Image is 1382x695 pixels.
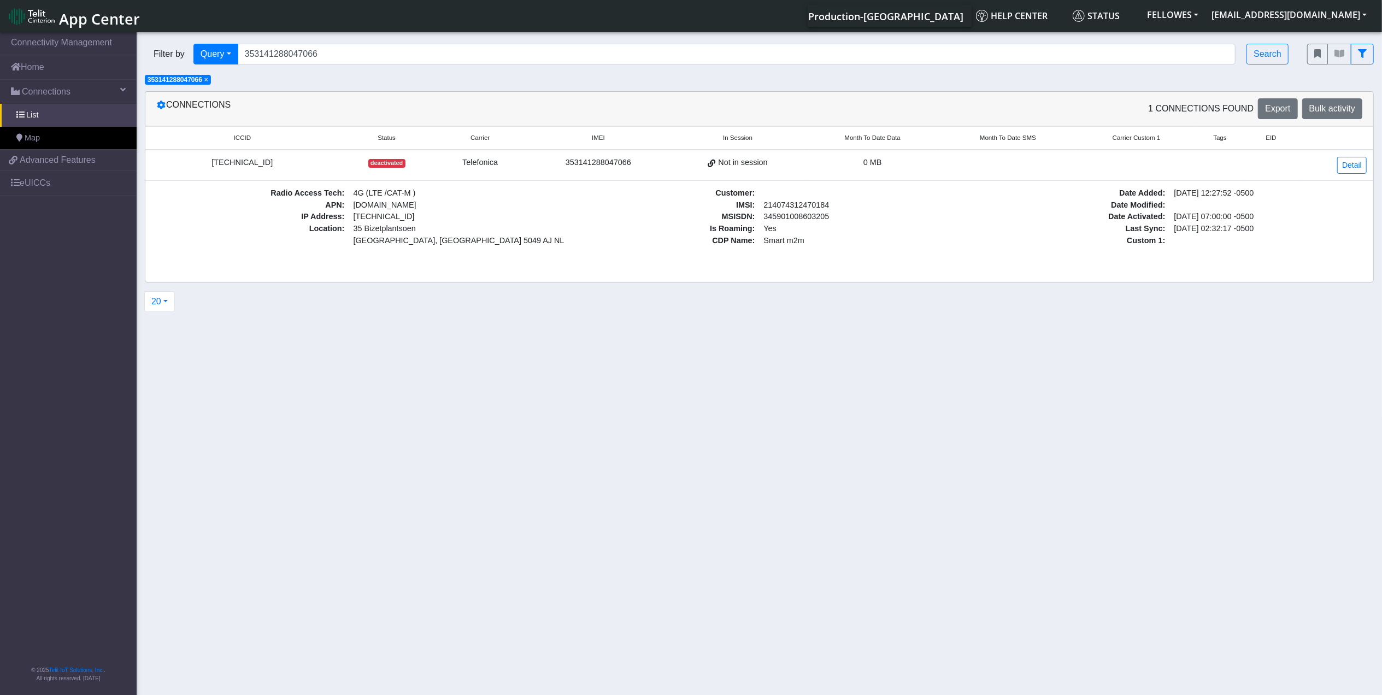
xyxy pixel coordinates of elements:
img: knowledge.svg [976,10,988,22]
span: Radio Access Tech : [152,187,349,199]
input: Search... [238,44,1236,64]
span: Advanced Features [20,154,96,167]
span: MSISDN : [562,211,760,223]
span: 345901008603205 [760,211,957,223]
span: Smart m2m [760,235,957,247]
a: Telit IoT Solutions, Inc. [49,667,104,673]
a: Detail [1337,157,1367,174]
button: Close [204,76,208,83]
span: [DATE] 02:32:17 -0500 [1170,223,1367,235]
span: [GEOGRAPHIC_DATA], [GEOGRAPHIC_DATA] 5049 AJ NL [354,235,542,247]
span: List [26,109,38,121]
img: logo-telit-cinterion-gw-new.png [9,8,55,25]
button: [EMAIL_ADDRESS][DOMAIN_NAME] [1205,5,1373,25]
span: 35 Bizetplantsoen [354,223,542,235]
span: Filter by [145,48,193,61]
span: Date Activated : [973,211,1170,223]
span: [DATE] 07:00:00 -0500 [1170,211,1367,223]
span: In Session [723,133,752,143]
span: Last Sync : [973,223,1170,235]
span: IP Address : [152,211,349,223]
span: Tags [1214,133,1227,143]
span: × [204,76,208,84]
span: Custom 1 : [973,235,1170,247]
span: [DATE] 12:27:52 -0500 [1170,187,1367,199]
img: status.svg [1073,10,1085,22]
div: [TECHNICAL_ID] [152,157,333,169]
span: Yes [764,224,777,233]
span: Is Roaming : [562,223,760,235]
span: Carrier Custom 1 [1113,133,1161,143]
span: Date Added : [973,187,1170,199]
span: Carrier [471,133,490,143]
span: deactivated [368,159,405,168]
span: App Center [59,9,140,29]
span: Not in session [718,157,767,169]
button: Bulk activity [1302,98,1362,119]
div: Telefonica [440,157,519,169]
span: ICCID [234,133,251,143]
span: [DOMAIN_NAME] [349,199,546,211]
span: Status [378,133,396,143]
span: Status [1073,10,1120,22]
div: fitlers menu [1307,44,1374,64]
span: 4G (LTE /CAT-M ) [349,187,546,199]
button: Query [193,44,238,64]
span: Bulk activity [1309,104,1355,113]
button: Export [1258,98,1297,119]
span: IMEI [592,133,605,143]
span: 353141288047066 [148,76,202,84]
div: Connections [148,98,760,119]
a: App Center [9,4,138,28]
span: Date Modified : [973,199,1170,211]
button: 20 [144,291,175,312]
a: Help center [972,5,1068,27]
button: Search [1246,44,1289,64]
span: EID [1266,133,1277,143]
span: Help center [976,10,1048,22]
span: Month To Date Data [845,133,901,143]
span: Export [1265,104,1290,113]
a: Status [1068,5,1140,27]
span: Connections [22,85,70,98]
button: FELLOWES [1140,5,1205,25]
div: 353141288047066 [533,157,664,169]
span: IMSI : [562,199,760,211]
span: Map [25,132,40,144]
a: Your current platform instance [808,5,963,27]
span: CDP Name : [562,235,760,247]
span: APN : [152,199,349,211]
span: Customer : [562,187,760,199]
span: 1 Connections found [1148,102,1254,115]
span: Production-[GEOGRAPHIC_DATA] [808,10,963,23]
span: Location : [152,223,349,246]
span: [TECHNICAL_ID] [354,212,415,221]
span: Month To Date SMS [980,133,1036,143]
span: 214074312470184 [760,199,957,211]
span: 0 MB [863,158,882,167]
